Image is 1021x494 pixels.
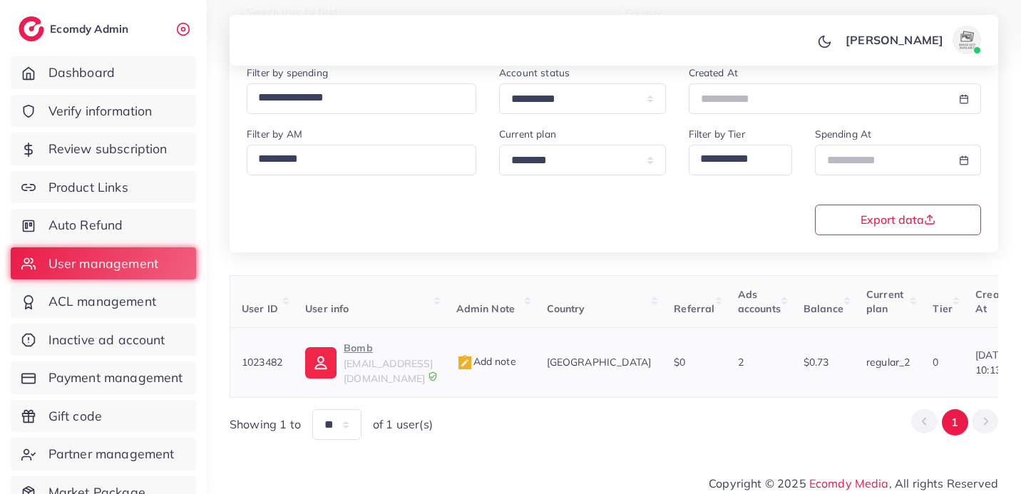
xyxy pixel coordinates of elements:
label: Filter by spending [247,66,328,80]
span: Create At [975,288,1009,315]
a: Dashboard [11,56,196,89]
img: admin_note.cdd0b510.svg [456,354,473,371]
p: Bomb [344,339,433,356]
img: avatar [953,26,981,54]
span: 0 [933,356,938,369]
a: Partner management [11,438,196,470]
span: regular_2 [866,356,910,369]
span: 1023482 [242,356,282,369]
span: Verify information [48,102,153,120]
span: Partner management [48,445,175,463]
a: Verify information [11,95,196,128]
label: Current plan [499,127,556,141]
button: Export data [815,205,982,235]
input: Search for option [253,147,458,172]
h2: Ecomdy Admin [50,22,132,36]
span: Referral [674,302,714,315]
div: Search for option [247,83,476,114]
div: Search for option [247,145,476,175]
span: Add note [456,355,516,368]
span: $0 [674,356,685,369]
a: Auto Refund [11,209,196,242]
span: 2 [738,356,744,369]
span: Export data [861,214,935,225]
label: Created At [689,66,739,80]
input: Search for option [695,147,774,172]
a: [PERSON_NAME]avatar [838,26,987,54]
span: Current plan [866,288,903,315]
span: Dashboard [48,63,115,82]
input: Search for option [253,86,458,110]
span: , All rights Reserved [889,475,998,492]
img: ic-user-info.36bf1079.svg [305,347,337,379]
span: Copyright © 2025 [709,475,998,492]
a: Gift code [11,400,196,433]
span: ACL management [48,292,156,311]
a: User management [11,247,196,280]
label: Filter by AM [247,127,302,141]
span: of 1 user(s) [373,416,433,433]
span: Admin Note [456,302,515,315]
span: User info [305,302,349,315]
span: Country [547,302,585,315]
div: Search for option [689,145,792,175]
a: logoEcomdy Admin [19,16,132,41]
span: Gift code [48,407,102,426]
span: Payment management [48,369,183,387]
a: Inactive ad account [11,324,196,356]
span: [GEOGRAPHIC_DATA] [547,356,652,369]
span: User management [48,254,158,273]
ul: Pagination [911,409,998,436]
a: Ecomdy Media [809,476,889,490]
label: Account status [499,66,570,80]
p: [PERSON_NAME] [846,31,943,48]
img: logo [19,16,44,41]
a: Product Links [11,171,196,204]
a: Review subscription [11,133,196,165]
span: Balance [804,302,843,315]
label: Filter by Tier [689,127,745,141]
span: Ads accounts [738,288,781,315]
a: Bomb[EMAIL_ADDRESS][DOMAIN_NAME] [305,339,433,386]
span: [DATE] 10:13:07 [975,348,1015,377]
span: Review subscription [48,140,168,158]
span: User ID [242,302,278,315]
img: 9CAL8B2pu8EFxCJHYAAAAldEVYdGRhdGU6Y3JlYXRlADIwMjItMTItMDlUMDQ6NTg6MzkrMDA6MDBXSlgLAAAAJXRFWHRkYXR... [428,371,438,381]
span: $0.73 [804,356,829,369]
span: Product Links [48,178,128,197]
button: Go to page 1 [942,409,968,436]
span: [EMAIL_ADDRESS][DOMAIN_NAME] [344,357,433,384]
a: ACL management [11,285,196,318]
label: Spending At [815,127,872,141]
span: Inactive ad account [48,331,165,349]
span: Auto Refund [48,216,123,235]
a: Payment management [11,361,196,394]
span: Tier [933,302,953,315]
span: Showing 1 to [230,416,301,433]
